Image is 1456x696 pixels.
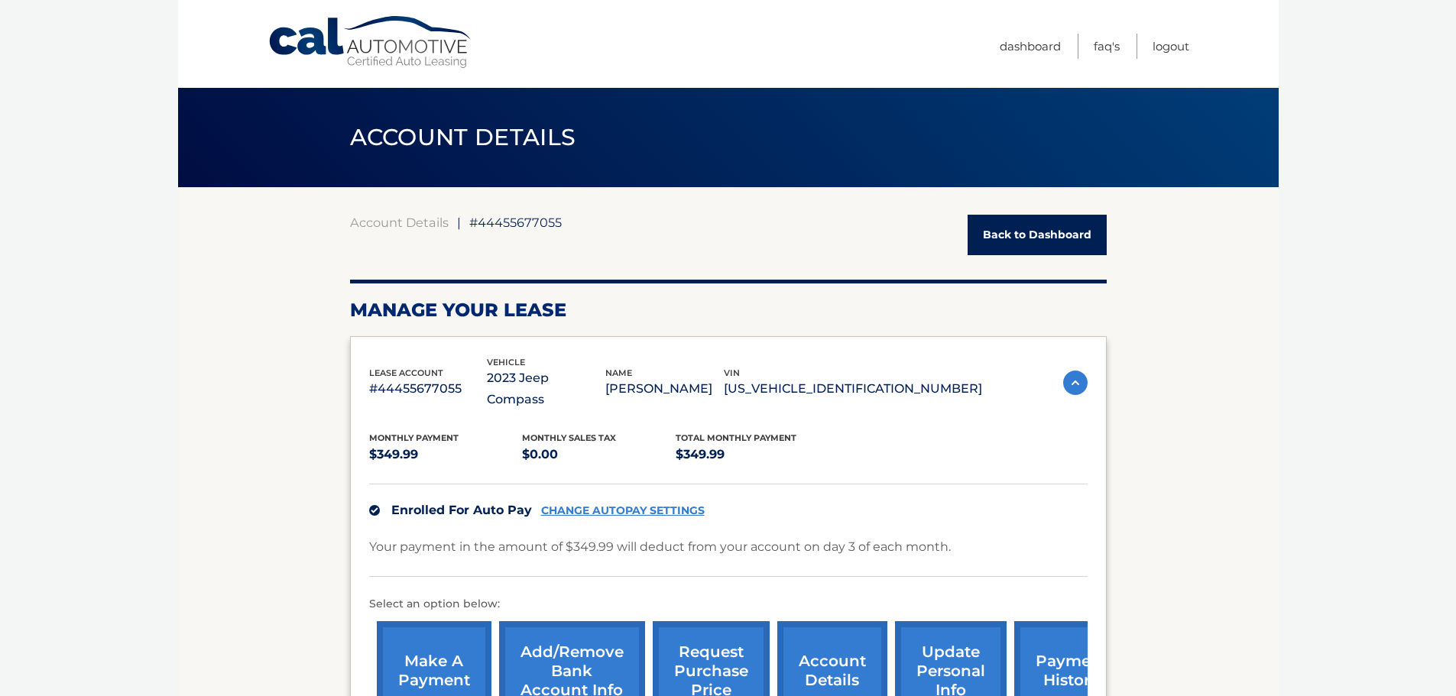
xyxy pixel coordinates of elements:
a: Cal Automotive [268,15,474,70]
img: accordion-active.svg [1063,371,1088,395]
span: vin [724,367,740,378]
a: CHANGE AUTOPAY SETTINGS [541,504,705,517]
span: Enrolled For Auto Pay [391,503,532,517]
img: check.svg [369,505,380,516]
p: Select an option below: [369,595,1088,613]
p: $0.00 [522,444,676,465]
a: Account Details [350,215,449,230]
span: ACCOUNT DETAILS [350,123,576,151]
p: [US_VEHICLE_IDENTIFICATION_NUMBER] [724,378,982,400]
span: #44455677055 [469,215,562,230]
span: | [457,215,461,230]
span: Total Monthly Payment [676,432,796,443]
p: $349.99 [676,444,829,465]
a: Dashboard [1000,34,1061,59]
a: Back to Dashboard [968,215,1107,255]
p: #44455677055 [369,378,488,400]
span: vehicle [487,357,525,367]
span: Monthly sales Tax [522,432,616,443]
a: FAQ's [1094,34,1120,59]
p: 2023 Jeep Compass [487,367,605,410]
span: lease account [369,367,443,378]
p: [PERSON_NAME] [605,378,724,400]
a: Logout [1153,34,1189,59]
h2: Manage Your Lease [350,299,1107,322]
span: name [605,367,632,378]
span: Monthly Payment [369,432,459,443]
p: Your payment in the amount of $349.99 will deduct from your account on day 3 of each month. [369,536,951,558]
p: $349.99 [369,444,523,465]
